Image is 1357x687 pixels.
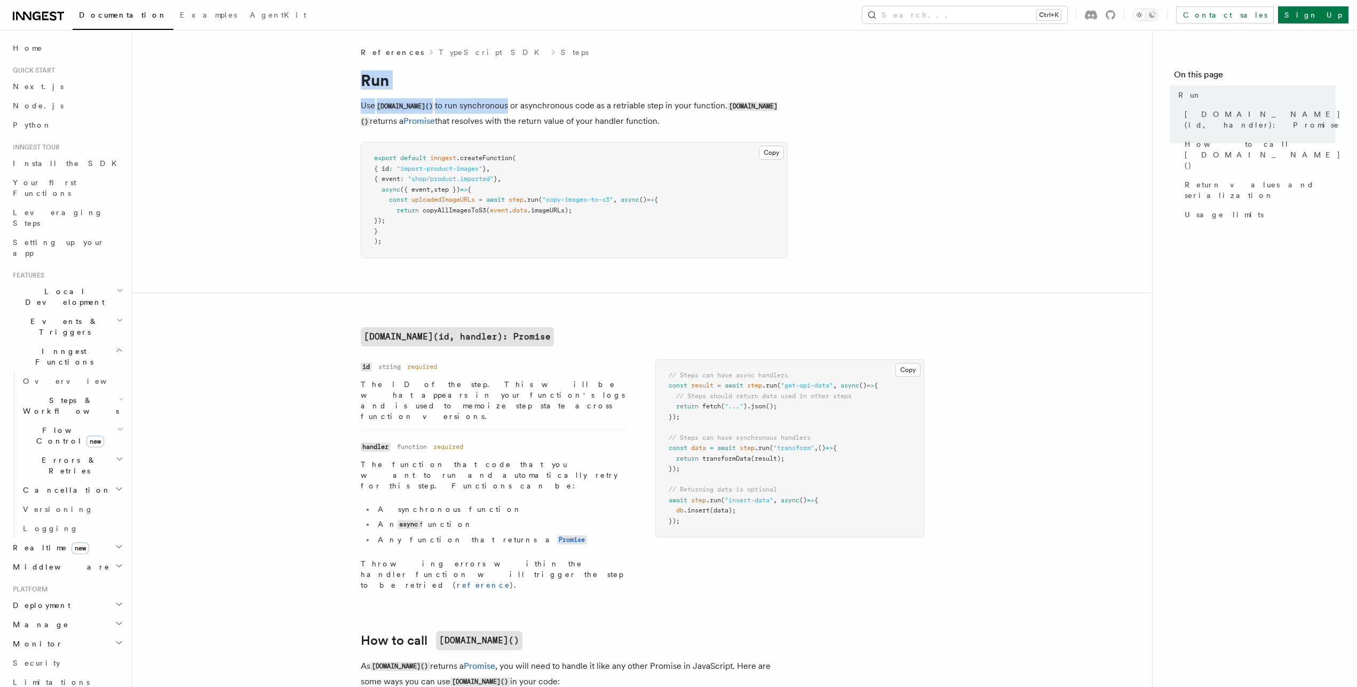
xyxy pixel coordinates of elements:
[430,186,434,193] span: ,
[9,312,125,342] button: Events & Triggers
[512,207,527,214] span: data
[361,327,554,346] a: [DOMAIN_NAME](id, handler): Promise
[486,207,490,214] span: (
[710,507,736,514] span: (data);
[411,196,475,203] span: uploadedImageURLs
[639,196,647,203] span: ()
[1176,6,1274,23] a: Contact sales
[370,662,430,671] code: [DOMAIN_NAME]()
[1180,205,1336,224] a: Usage limits
[375,519,630,530] li: An function
[818,444,826,452] span: ()
[460,186,467,193] span: =>
[398,520,420,529] code: async
[799,496,807,504] span: ()
[479,196,482,203] span: =
[9,286,116,307] span: Local Development
[1037,10,1061,20] kbd: Ctrl+K
[895,363,920,377] button: Copy
[740,444,755,452] span: step
[561,47,589,58] a: Steps
[691,444,706,452] span: data
[19,372,125,391] a: Overview
[389,165,393,172] span: :
[9,316,116,337] span: Events & Triggers
[375,504,630,515] li: A synchronous function
[250,11,306,19] span: AgentKit
[9,282,125,312] button: Local Development
[378,362,401,371] dd: string
[243,3,313,29] a: AgentKit
[867,382,874,389] span: =>
[557,535,587,544] a: Promise
[1278,6,1348,23] a: Sign Up
[13,82,64,91] span: Next.js
[457,581,510,589] a: reference
[396,165,482,172] span: "import-product-images"
[669,444,687,452] span: const
[490,207,509,214] span: event
[389,196,408,203] span: const
[439,47,546,58] a: TypeScript SDK
[72,542,89,554] span: new
[1180,135,1336,175] a: How to call [DOMAIN_NAME]()
[23,505,93,514] span: Versioning
[400,154,426,162] span: default
[361,70,788,90] h1: Run
[23,524,78,533] span: Logging
[814,444,818,452] span: ,
[19,480,125,500] button: Cancellation
[19,395,119,416] span: Steps & Workflows
[676,507,684,514] span: db
[494,175,497,183] span: }
[1174,85,1336,105] a: Run
[676,392,852,400] span: // Steps should return data used in other steps
[79,11,167,19] span: Documentation
[13,159,123,168] span: Install the SDK
[781,382,833,389] span: "get-api-data"
[497,175,501,183] span: ,
[9,66,55,75] span: Quick start
[1174,68,1336,85] h4: On this page
[13,678,90,686] span: Limitations
[408,175,494,183] span: "shop/product.imported"
[669,434,811,441] span: // Steps can have synchronous handlers
[180,11,237,19] span: Examples
[19,421,125,451] button: Flow Controlnew
[512,154,516,162] span: (
[13,659,60,667] span: Security
[706,496,721,504] span: .run
[9,143,60,152] span: Inngest tour
[13,121,52,129] span: Python
[482,165,486,172] span: }
[769,444,773,452] span: (
[647,196,654,203] span: =>
[9,538,125,557] button: Realtimenew
[773,444,814,452] span: "transform"
[509,207,512,214] span: .
[717,444,736,452] span: await
[762,382,777,389] span: .run
[9,233,125,263] a: Setting up your app
[1185,139,1341,171] span: How to call [DOMAIN_NAME]()
[751,455,784,462] span: (result);
[73,3,173,30] a: Documentation
[9,585,48,594] span: Platform
[86,436,104,447] span: new
[19,519,125,538] a: Logging
[13,101,64,110] span: Node.js
[9,615,125,634] button: Manage
[19,500,125,519] a: Versioning
[781,496,799,504] span: async
[833,444,837,452] span: {
[676,402,699,410] span: return
[807,496,814,504] span: =>
[669,465,680,472] span: });
[382,186,400,193] span: async
[361,98,788,129] p: Use to run synchronous or asynchronous code as a retriable step in your function. returns a that ...
[702,402,721,410] span: fetch
[1185,179,1336,201] span: Return values and serialization
[9,115,125,135] a: Python
[9,557,125,577] button: Middleware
